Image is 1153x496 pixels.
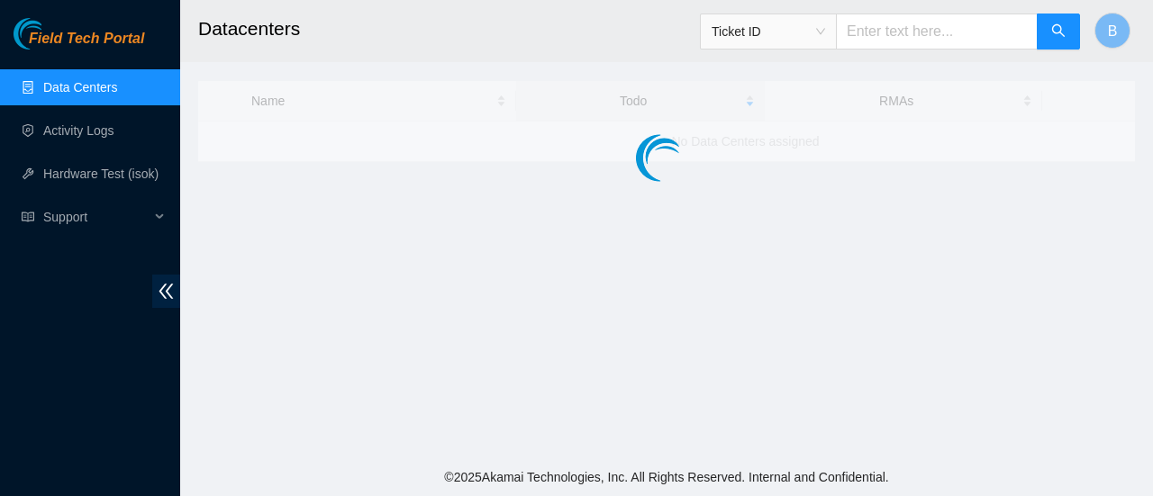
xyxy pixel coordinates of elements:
span: read [22,211,34,223]
span: double-left [152,275,180,308]
span: B [1108,20,1118,42]
a: Data Centers [43,80,117,95]
button: B [1094,13,1130,49]
span: Ticket ID [712,18,825,45]
img: Akamai Technologies [14,18,91,50]
span: Field Tech Portal [29,31,144,48]
button: search [1037,14,1080,50]
footer: © 2025 Akamai Technologies, Inc. All Rights Reserved. Internal and Confidential. [180,458,1153,496]
a: Activity Logs [43,123,114,138]
input: Enter text here... [836,14,1038,50]
span: Support [43,199,150,235]
a: Akamai TechnologiesField Tech Portal [14,32,144,56]
span: search [1051,23,1066,41]
a: Hardware Test (isok) [43,167,159,181]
